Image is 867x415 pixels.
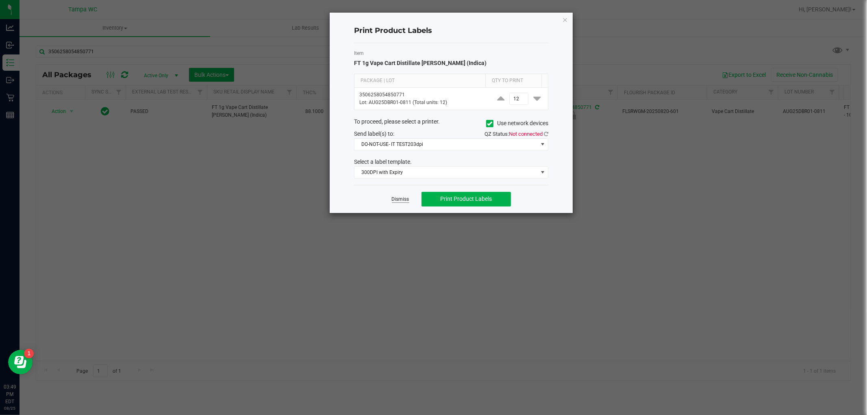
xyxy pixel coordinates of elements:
div: Select a label template. [348,158,554,166]
span: DO-NOT-USE- IT TEST203dpi [354,139,538,150]
span: Send label(s) to: [354,130,394,137]
iframe: Resource center [8,350,33,374]
span: FT 1g Vape Cart Distillate [PERSON_NAME] (Indica) [354,60,487,66]
p: Lot: AUG25DBR01-0811 (Total units: 12) [359,99,485,106]
a: Dismiss [392,196,409,203]
span: 300DPI with Expiry [354,167,538,178]
span: Print Product Labels [440,196,492,202]
span: QZ Status: [485,131,548,137]
span: Not connected [509,131,543,137]
h4: Print Product Labels [354,26,548,36]
label: Item [354,50,548,57]
th: Qty to Print [485,74,541,88]
iframe: Resource center unread badge [24,349,34,359]
label: Use network devices [486,119,548,128]
p: 3506258054850771 [359,91,485,99]
button: Print Product Labels [422,192,511,206]
th: Package | Lot [354,74,485,88]
div: To proceed, please select a printer. [348,117,554,130]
